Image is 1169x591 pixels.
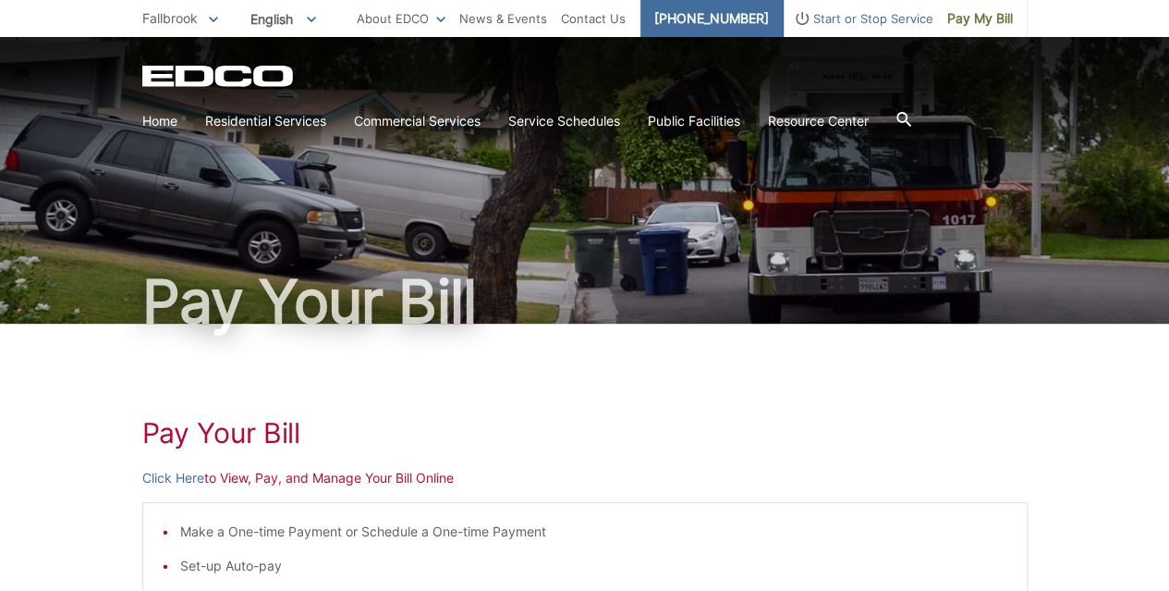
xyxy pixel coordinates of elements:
[205,111,326,131] a: Residential Services
[237,4,330,34] span: English
[142,468,204,488] a: Click Here
[142,111,177,131] a: Home
[357,8,445,29] a: About EDCO
[768,111,869,131] a: Resource Center
[354,111,481,131] a: Commercial Services
[142,10,198,26] span: Fallbrook
[142,416,1028,449] h1: Pay Your Bill
[648,111,740,131] a: Public Facilities
[142,468,1028,488] p: to View, Pay, and Manage Your Bill Online
[180,556,1008,576] li: Set-up Auto-pay
[947,8,1013,29] span: Pay My Bill
[508,111,620,131] a: Service Schedules
[459,8,547,29] a: News & Events
[142,272,1028,331] h1: Pay Your Bill
[142,65,296,87] a: EDCD logo. Return to the homepage.
[561,8,626,29] a: Contact Us
[180,522,1008,542] li: Make a One-time Payment or Schedule a One-time Payment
